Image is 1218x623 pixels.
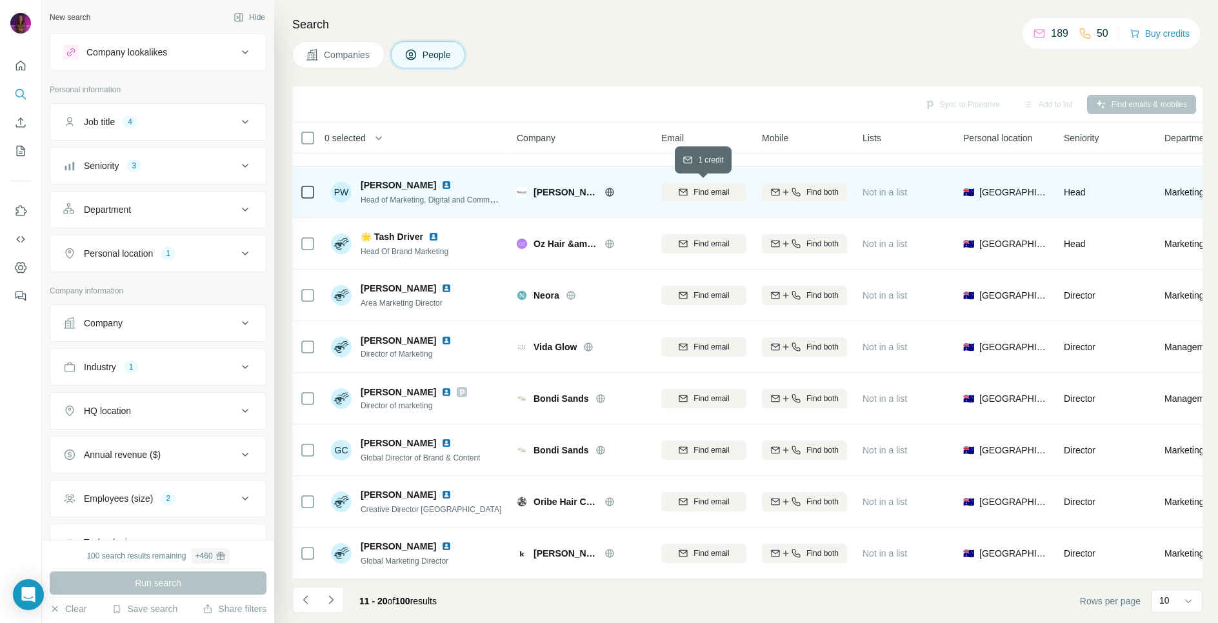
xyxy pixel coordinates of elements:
[1064,497,1095,507] span: Director
[50,439,266,470] button: Annual revenue ($)
[661,183,746,202] button: Find email
[1064,445,1095,455] span: Director
[661,492,746,511] button: Find email
[534,186,598,199] span: [PERSON_NAME]
[361,194,521,204] span: Head of Marketing, Digital and Communication
[331,440,352,460] div: GC
[13,579,44,610] div: Open Intercom Messenger
[86,46,167,59] div: Company lookalikes
[331,543,352,564] img: Avatar
[50,395,266,426] button: HQ location
[963,237,974,250] span: 🇦🇺
[50,308,266,339] button: Company
[661,286,746,305] button: Find email
[863,497,907,507] span: Not in a list
[361,348,457,360] span: Director of Marketing
[1064,393,1095,404] span: Director
[963,186,974,199] span: 🇦🇺
[1080,595,1141,608] span: Rows per page
[1130,25,1190,43] button: Buy credits
[84,404,131,417] div: HQ location
[361,179,436,192] span: [PERSON_NAME]
[863,132,881,144] span: Lists
[361,334,436,347] span: [PERSON_NAME]
[84,317,123,330] div: Company
[84,115,115,128] div: Job title
[694,186,729,198] span: Find email
[10,83,31,106] button: Search
[534,547,598,560] span: [PERSON_NAME]
[161,248,175,259] div: 1
[292,15,1203,34] h4: Search
[979,547,1048,560] span: [GEOGRAPHIC_DATA]
[806,444,839,456] span: Find both
[361,247,448,256] span: Head Of Brand Marketing
[123,116,137,128] div: 4
[517,239,527,249] img: Logo of Oz Hair &amp; Beauty
[203,602,266,615] button: Share filters
[361,505,501,514] span: Creative Director [GEOGRAPHIC_DATA]
[225,8,274,27] button: Hide
[661,389,746,408] button: Find email
[963,341,974,353] span: 🇦🇺
[963,392,974,405] span: 🇦🇺
[517,548,527,559] img: Logo of Kevin Murphy
[694,393,729,404] span: Find email
[694,290,729,301] span: Find email
[441,180,452,190] img: LinkedIn logo
[428,232,439,242] img: LinkedIn logo
[963,495,974,508] span: 🇦🇺
[1164,132,1212,144] span: Department
[762,132,788,144] span: Mobile
[694,341,729,353] span: Find email
[863,548,907,559] span: Not in a list
[979,392,1048,405] span: [GEOGRAPHIC_DATA]
[441,438,452,448] img: LinkedIn logo
[361,488,436,501] span: [PERSON_NAME]
[863,290,907,301] span: Not in a list
[50,602,86,615] button: Clear
[517,132,555,144] span: Company
[388,596,395,606] span: of
[863,342,907,352] span: Not in a list
[661,132,684,144] span: Email
[195,550,213,562] div: + 460
[762,183,847,202] button: Find both
[361,453,480,462] span: Global Director of Brand & Content
[863,239,907,249] span: Not in a list
[1064,132,1099,144] span: Seniority
[963,547,974,560] span: 🇦🇺
[963,289,974,302] span: 🇦🇺
[661,440,746,460] button: Find email
[1051,26,1068,41] p: 189
[50,238,266,269] button: Personal location1
[84,492,153,505] div: Employees (size)
[361,400,467,411] span: Director of marketing
[979,186,1048,199] span: [GEOGRAPHIC_DATA]
[361,282,436,295] span: [PERSON_NAME]
[331,388,352,409] img: Avatar
[863,393,907,404] span: Not in a list
[1064,239,1085,249] span: Head
[979,289,1048,302] span: [GEOGRAPHIC_DATA]
[10,199,31,222] button: Use Surfe on LinkedIn
[359,596,388,606] span: 11 - 20
[694,444,729,456] span: Find email
[806,186,839,198] span: Find both
[762,234,847,253] button: Find both
[517,497,527,507] img: Logo of Oribe Hair Care
[762,286,847,305] button: Find both
[963,444,974,457] span: 🇦🇺
[10,284,31,308] button: Feedback
[84,159,119,172] div: Seniority
[395,596,410,606] span: 100
[806,393,839,404] span: Find both
[979,237,1048,250] span: [GEOGRAPHIC_DATA]
[10,256,31,279] button: Dashboard
[161,493,175,504] div: 2
[10,13,31,34] img: Avatar
[1159,594,1170,607] p: 10
[534,289,559,302] span: Neora
[292,587,318,613] button: Navigate to previous page
[534,237,598,250] span: Oz Hair &amp; Beauty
